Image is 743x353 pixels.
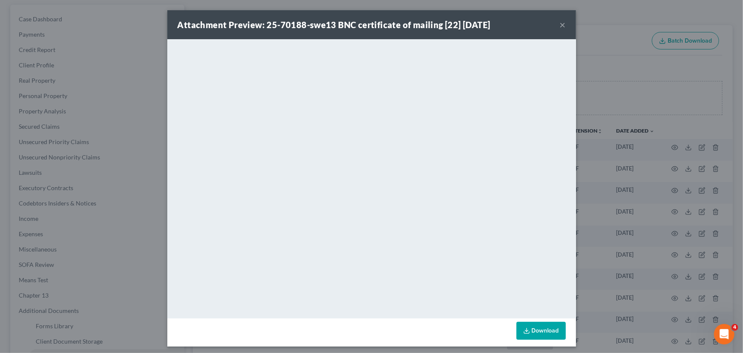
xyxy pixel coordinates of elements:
[560,20,566,30] button: ×
[178,20,491,30] strong: Attachment Preview: 25-70188-swe13 BNC certificate of mailing [22] [DATE]
[516,322,566,340] a: Download
[167,39,576,316] iframe: <object ng-attr-data='[URL][DOMAIN_NAME]' type='application/pdf' width='100%' height='650px'></ob...
[732,324,738,331] span: 4
[714,324,734,344] iframe: Intercom live chat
